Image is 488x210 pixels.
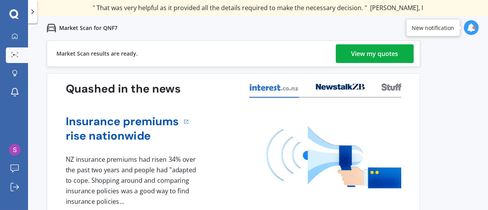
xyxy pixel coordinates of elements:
[412,24,455,31] div: New notification
[66,82,181,96] h3: Quashed in the news
[267,126,401,188] img: media image
[56,41,138,66] div: Market Scan results are ready.
[66,154,199,206] div: NZ insurance premiums had risen 34% over the past two years and people had "adapted to cope. Shop...
[47,23,56,33] img: car.f15378c7a67c060ca3f3.svg
[66,129,179,143] a: rise nationwide
[66,114,179,129] a: Insurance premiums
[59,24,118,32] p: Market Scan for QNF7
[351,44,398,63] div: View my quotes
[336,44,414,63] a: View my quotes
[9,144,21,156] img: AGNmyxbxBChfNh11kJNvduAt9-JDDl2SL6MugBHyDMqE=s96-c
